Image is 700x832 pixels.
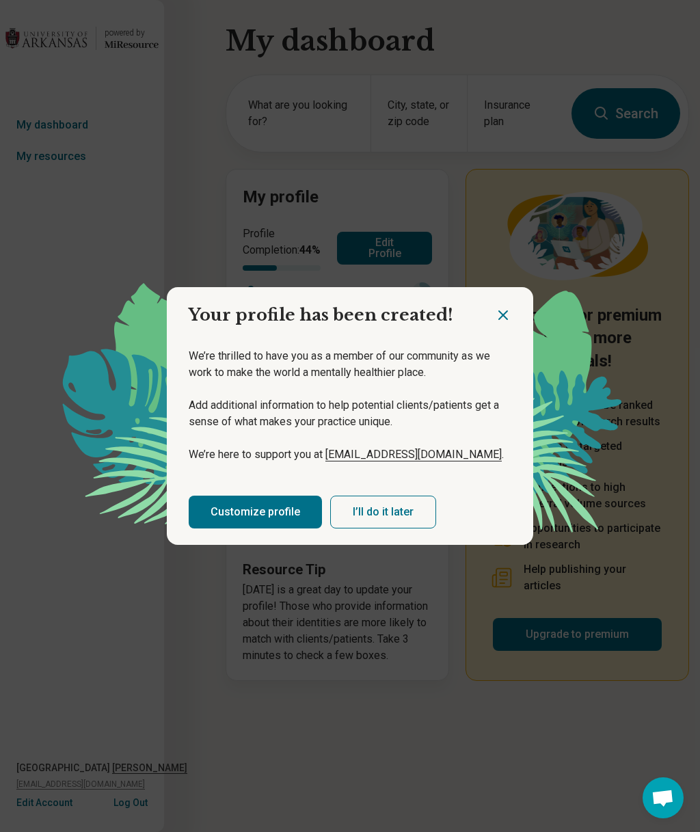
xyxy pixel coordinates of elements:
p: We’re thrilled to have you as a member of our community as we work to make the world a mentally h... [189,348,511,381]
a: Customize profile [189,496,322,528]
button: I’ll do it later [330,496,436,528]
p: We’re here to support you at . [189,446,511,463]
p: Add additional information to help potential clients/patients get a sense of what makes your prac... [189,397,511,430]
h2: Your profile has been created! [167,287,495,332]
button: Close dialog [495,307,511,323]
